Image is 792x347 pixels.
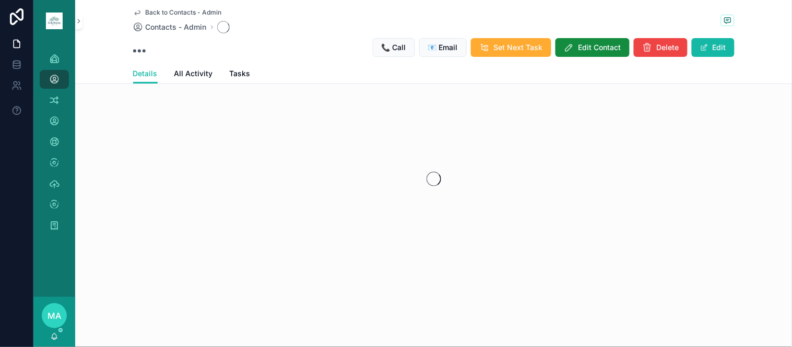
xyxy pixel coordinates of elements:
button: Edit Contact [555,38,630,57]
span: 📧 Email [428,42,458,53]
a: Details [133,64,158,84]
div: scrollable content [33,42,75,248]
span: Back to Contacts - Admin [146,8,222,17]
span: All Activity [174,68,213,79]
a: Back to Contacts - Admin [133,8,222,17]
a: All Activity [174,64,213,85]
span: MA [48,309,61,322]
span: Details [133,68,158,79]
button: 📧 Email [419,38,467,57]
button: Set Next Task [471,38,551,57]
button: Delete [634,38,688,57]
span: Edit Contact [578,42,621,53]
span: Contacts - Admin [146,22,207,32]
span: Set Next Task [494,42,543,53]
span: Delete [657,42,679,53]
a: Contacts - Admin [133,22,207,32]
button: 📞 Call [373,38,415,57]
img: App logo [46,13,63,29]
a: Tasks [230,64,251,85]
span: Tasks [230,68,251,79]
span: 📞 Call [382,42,406,53]
button: Edit [692,38,735,57]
